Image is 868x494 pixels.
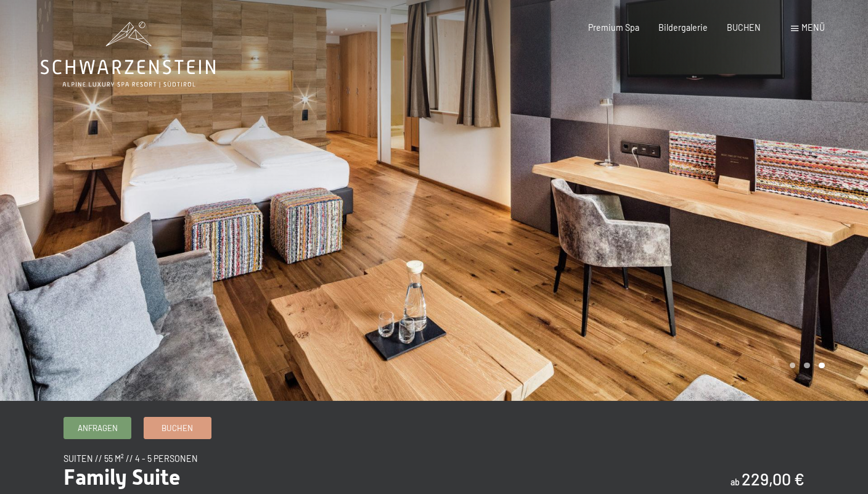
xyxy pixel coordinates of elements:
a: BUCHEN [727,22,761,33]
a: Bildergalerie [658,22,708,33]
a: Premium Spa [588,22,639,33]
span: Menü [801,22,825,33]
b: 229,00 € [742,469,805,488]
span: Anfragen [78,422,118,434]
span: Buchen [162,422,193,434]
span: ab [731,477,740,487]
a: Anfragen [64,418,131,438]
a: Buchen [144,418,211,438]
span: Suiten // 55 m² // 4 - 5 Personen [63,453,198,464]
span: Family Suite [63,464,181,490]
